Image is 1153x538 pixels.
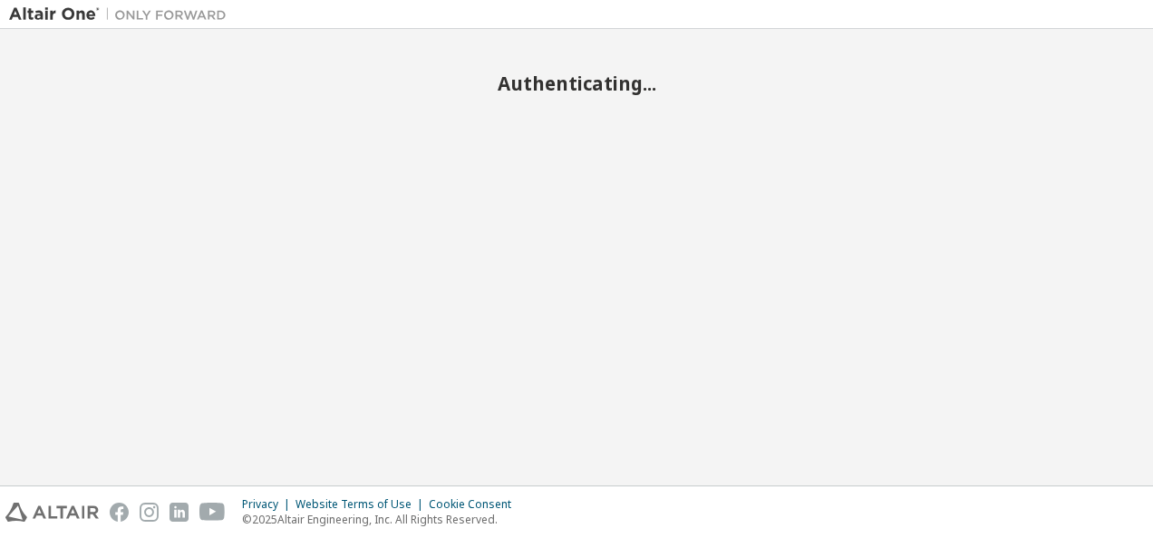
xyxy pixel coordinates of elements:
img: linkedin.svg [170,503,189,522]
p: © 2025 Altair Engineering, Inc. All Rights Reserved. [242,512,522,527]
div: Privacy [242,497,296,512]
h2: Authenticating... [9,72,1144,95]
img: youtube.svg [199,503,226,522]
img: instagram.svg [140,503,159,522]
div: Cookie Consent [429,497,522,512]
div: Website Terms of Use [296,497,429,512]
img: facebook.svg [110,503,129,522]
img: altair_logo.svg [5,503,99,522]
img: Altair One [9,5,236,24]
